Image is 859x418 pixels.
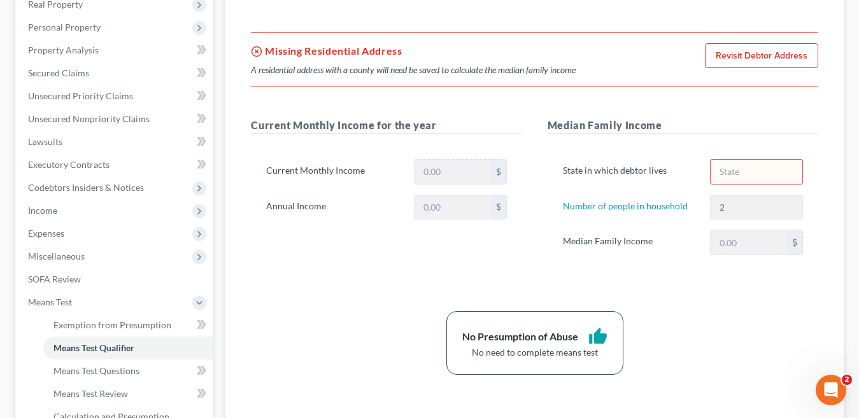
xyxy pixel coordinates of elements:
h5: Median Family Income [548,118,818,134]
span: SOFA Review [28,274,81,284]
span: Income [28,205,57,216]
span: Miscellaneous [28,251,85,261]
div: No Presumption of Abuse [462,330,578,344]
h5: Current Monthly Income for the year [251,118,522,134]
label: State in which debtor lives [557,159,704,185]
iframe: Intercom live chat [816,375,846,405]
i: thumb_up [588,327,607,346]
a: Unsecured Nonpriority Claims [18,108,213,130]
a: Secured Claims [18,62,213,85]
span: Unsecured Nonpriority Claims [28,113,150,124]
div: A residential address with a county will need be saved to calculate the median family income [251,64,576,76]
a: Means Test Qualifier [43,337,213,359]
span: Unsecured Priority Claims [28,90,133,101]
input: State [711,160,802,184]
a: Unsecured Priority Claims [18,85,213,108]
span: Property Analysis [28,45,99,55]
a: Exemption from Presumption [43,314,213,337]
label: Median Family Income [557,230,704,255]
a: Means Test Questions [43,359,213,382]
input: -- [711,195,802,219]
h5: Missing Residential Address [251,43,576,59]
a: SOFA Review [18,268,213,291]
span: Means Test Qualifier [53,342,134,353]
span: Means Test Review [53,388,128,399]
span: Lawsuits [28,136,62,147]
a: Property Analysis [18,39,213,62]
a: Lawsuits [18,130,213,153]
input: 0.00 [711,230,787,254]
span: Secured Claims [28,67,89,78]
input: 0.00 [415,195,491,219]
span: Exemption from Presumption [53,319,171,330]
label: Annual Income [260,195,408,220]
a: Revisit Debtor Address [705,43,818,69]
span: Means Test [28,296,72,307]
div: $ [491,160,506,184]
a: Number of people in household [563,200,688,211]
input: 0.00 [415,160,491,184]
span: Executory Contracts [28,159,110,170]
span: Means Test Questions [53,365,139,376]
div: No need to complete means test [462,346,607,359]
span: 2 [842,375,852,385]
a: Means Test Review [43,382,213,405]
div: $ [787,230,802,254]
label: Current Monthly Income [260,159,408,185]
span: Codebtors Insiders & Notices [28,182,144,193]
div: $ [491,195,506,219]
span: Personal Property [28,22,101,32]
a: Executory Contracts [18,153,213,176]
span: Expenses [28,228,64,239]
